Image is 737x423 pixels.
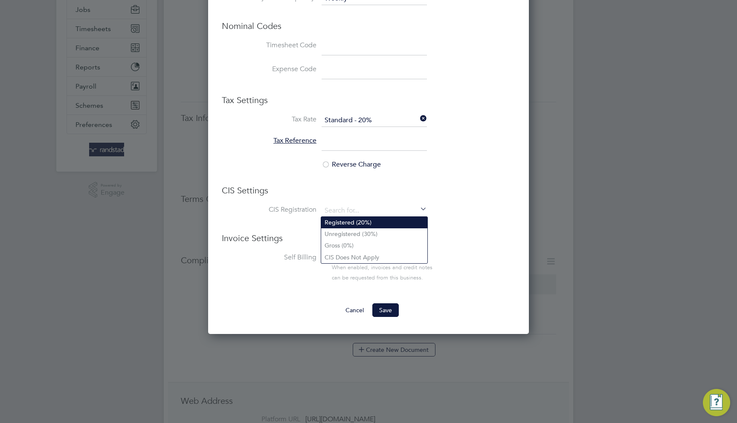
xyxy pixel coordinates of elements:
[332,262,485,283] div: When enabled, invoices and credit notes can be requested from this business.
[252,40,316,54] label: Timesheet Code
[252,204,316,216] label: CIS Registration
[273,136,316,145] span: Tax Reference
[222,20,515,32] h3: Nominal Codes
[322,114,427,127] input: Select one
[321,240,427,251] li: Gross (0%)
[372,303,399,317] button: Save
[222,95,515,106] h3: Tax Settings
[222,233,515,244] h3: Invoice Settings
[252,159,485,178] li: Reverse Charge
[321,217,427,228] li: Registered (20%)
[321,252,427,263] li: CIS Does Not Apply
[252,64,316,78] label: Expense Code
[222,185,515,196] h3: CIS Settings
[252,252,316,286] label: Self Billing
[322,204,427,217] input: Search for...
[321,228,427,240] li: Unregistered (30%)
[703,389,730,416] button: Engage Resource Center
[252,114,316,125] label: Tax Rate
[339,303,371,317] button: Cancel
